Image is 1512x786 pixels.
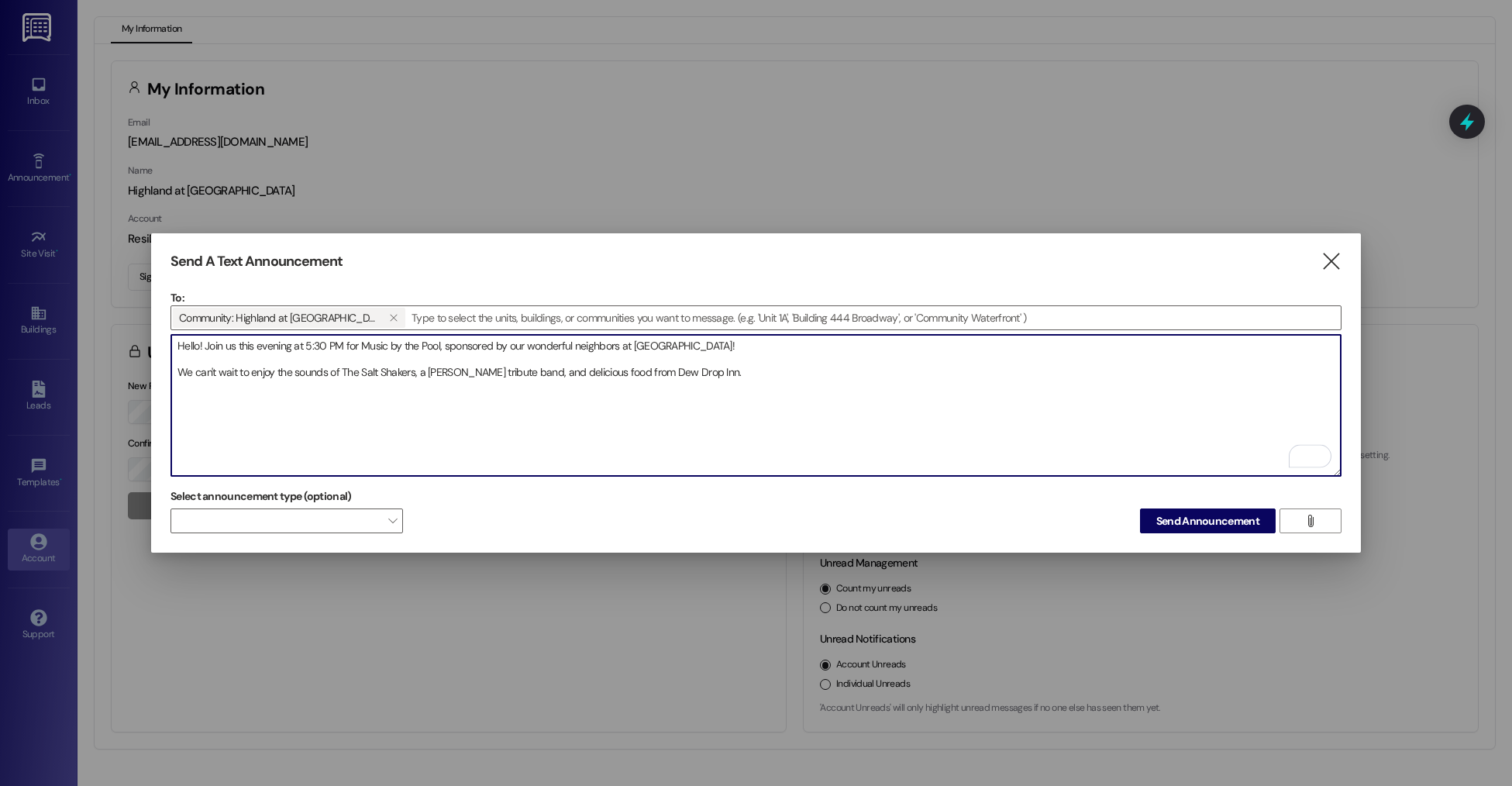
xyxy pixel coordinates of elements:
label: Select announcement type (optional) [170,484,352,508]
span: Send Announcement [1156,513,1259,529]
span: Community: Highland at Spring Hill [179,308,376,328]
i:  [389,312,398,324]
i:  [1321,253,1342,270]
p: To: [170,290,1342,305]
button: Community: Highland at Spring Hill [382,308,405,328]
i:  [1304,515,1316,527]
div: To enrich screen reader interactions, please activate Accessibility in Grammarly extension settings [170,334,1342,477]
input: Type to select the units, buildings, or communities you want to message. (e.g. 'Unit 1A', 'Buildi... [407,306,1341,329]
button: Send Announcement [1140,508,1276,533]
textarea: To enrich screen reader interactions, please activate Accessibility in Grammarly extension settings [171,335,1341,476]
h3: Send A Text Announcement [170,253,343,271]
